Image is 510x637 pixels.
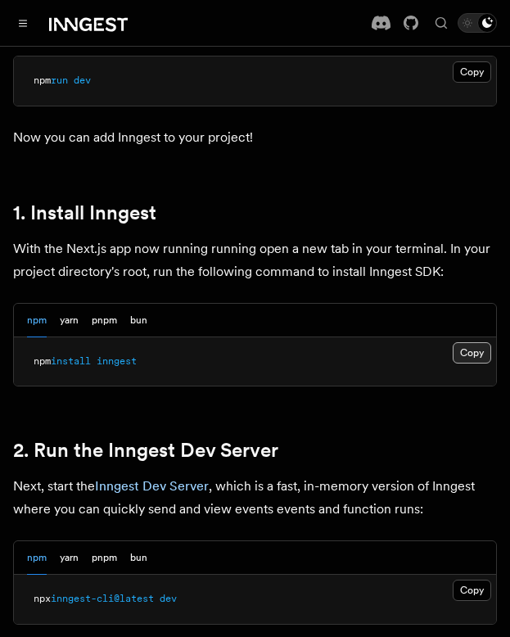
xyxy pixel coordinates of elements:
button: yarn [60,541,79,575]
span: npm [34,355,51,367]
p: Next, start the , which is a fast, in-memory version of Inngest where you can quickly send and vi... [13,475,497,521]
a: 1. Install Inngest [13,201,156,224]
button: Copy [453,580,491,601]
button: Toggle navigation [13,13,33,33]
button: bun [130,304,147,337]
button: Toggle dark mode [458,13,497,33]
a: 2. Run the Inngest Dev Server [13,439,278,462]
button: npm [27,304,47,337]
a: Inngest Dev Server [95,478,209,494]
button: Copy [453,342,491,364]
button: pnpm [92,304,117,337]
span: inngest-cli@latest [51,593,154,604]
span: inngest [97,355,137,367]
button: npm [27,541,47,575]
button: Find something... [431,13,451,33]
button: yarn [60,304,79,337]
button: pnpm [92,541,117,575]
span: run [51,75,68,86]
span: dev [160,593,177,604]
p: With the Next.js app now running running open a new tab in your terminal. In your project directo... [13,237,497,283]
span: npm [34,75,51,86]
p: Now you can add Inngest to your project! [13,126,497,149]
span: dev [74,75,91,86]
span: install [51,355,91,367]
span: npx [34,593,51,604]
button: Copy [453,61,491,83]
button: bun [130,541,147,575]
